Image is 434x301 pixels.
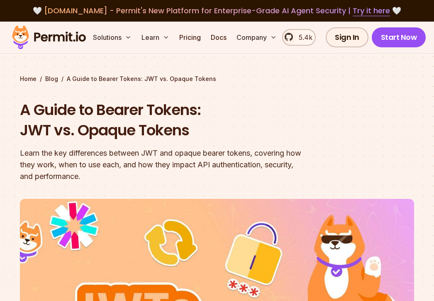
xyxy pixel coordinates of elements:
h1: A Guide to Bearer Tokens: JWT vs. Opaque Tokens [20,100,339,141]
a: Blog [45,75,58,83]
button: Company [233,29,280,46]
a: Start Now [372,27,426,47]
a: Sign In [326,27,368,47]
div: 🤍 🤍 [20,5,414,17]
a: Try it here [353,5,390,16]
span: 5.4k [294,32,312,42]
a: Home [20,75,37,83]
img: Permit logo [8,23,90,51]
a: Pricing [176,29,204,46]
a: 5.4k [282,29,316,46]
div: / / [20,75,414,83]
span: [DOMAIN_NAME] - Permit's New Platform for Enterprise-Grade AI Agent Security | [44,5,390,16]
a: Docs [207,29,230,46]
div: Learn the key differences between JWT and opaque bearer tokens, covering how they work, when to u... [20,147,339,182]
button: Solutions [90,29,135,46]
button: Learn [138,29,173,46]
